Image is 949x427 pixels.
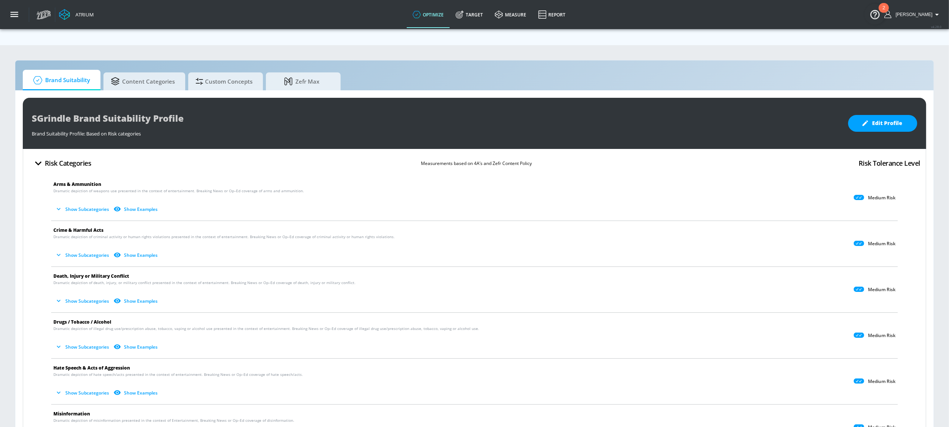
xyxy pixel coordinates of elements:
span: Content Categories [111,72,175,90]
button: Show Subcategories [53,387,112,399]
span: Dramatic depiction of illegal drug use/prescription abuse, tobacco, vaping or alcohol use present... [53,326,479,331]
button: Show Examples [112,203,161,215]
span: Dramatic depiction of weapons use presented in the context of entertainment. Breaking News or Op–... [53,188,304,194]
button: Risk Categories [29,155,94,172]
span: Misinformation [53,411,90,417]
span: v 4.28.0 [931,25,942,29]
span: Crime & Harmful Acts [53,227,103,233]
div: 2 [883,8,885,18]
button: Edit Profile [848,115,917,132]
p: Measurements based on 4A’s and Zefr Content Policy [421,159,532,167]
p: Medium Risk [868,378,896,384]
span: Zefr Max [273,72,330,90]
button: Show Examples [112,295,161,307]
span: Dramatic depiction of criminal activity or human rights violations presented in the context of en... [53,234,395,240]
button: Show Examples [112,249,161,261]
p: Medium Risk [868,333,896,339]
span: Dramatic depiction of misinformation presented in the context of Entertainment, Breaking News or ... [53,418,294,423]
span: Death, Injury or Military Conflict [53,273,129,279]
span: Brand Suitability [30,71,90,89]
button: Show Examples [112,341,161,353]
p: Medium Risk [868,195,896,201]
span: login as: sarah.grindle@zefr.com [893,12,933,17]
button: [PERSON_NAME] [884,10,942,19]
a: Report [532,1,571,28]
button: Show Examples [112,387,161,399]
a: Target [450,1,489,28]
button: Show Subcategories [53,341,112,353]
span: Edit Profile [863,119,902,128]
a: Atrium [59,9,94,20]
span: Arms & Ammunition [53,181,101,187]
div: Brand Suitability Profile: Based on Risk categories [32,127,841,137]
button: Open Resource Center, 2 new notifications [865,4,886,25]
span: Custom Concepts [196,72,252,90]
p: Medium Risk [868,287,896,293]
span: Dramatic depiction of death, injury, or military conflict presented in the context of entertainme... [53,280,356,286]
p: Medium Risk [868,241,896,247]
button: Show Subcategories [53,249,112,261]
div: Atrium [72,11,94,18]
span: Drugs / Tobacco / Alcohol [53,319,111,325]
h4: Risk Categories [45,158,92,168]
a: optimize [407,1,450,28]
span: Dramatic depiction of hate speech/acts presented in the context of entertainment. Breaking News o... [53,372,303,377]
h4: Risk Tolerance Level [859,158,920,168]
span: Hate Speech & Acts of Aggression [53,365,130,371]
a: measure [489,1,532,28]
button: Show Subcategories [53,295,112,307]
button: Show Subcategories [53,203,112,215]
